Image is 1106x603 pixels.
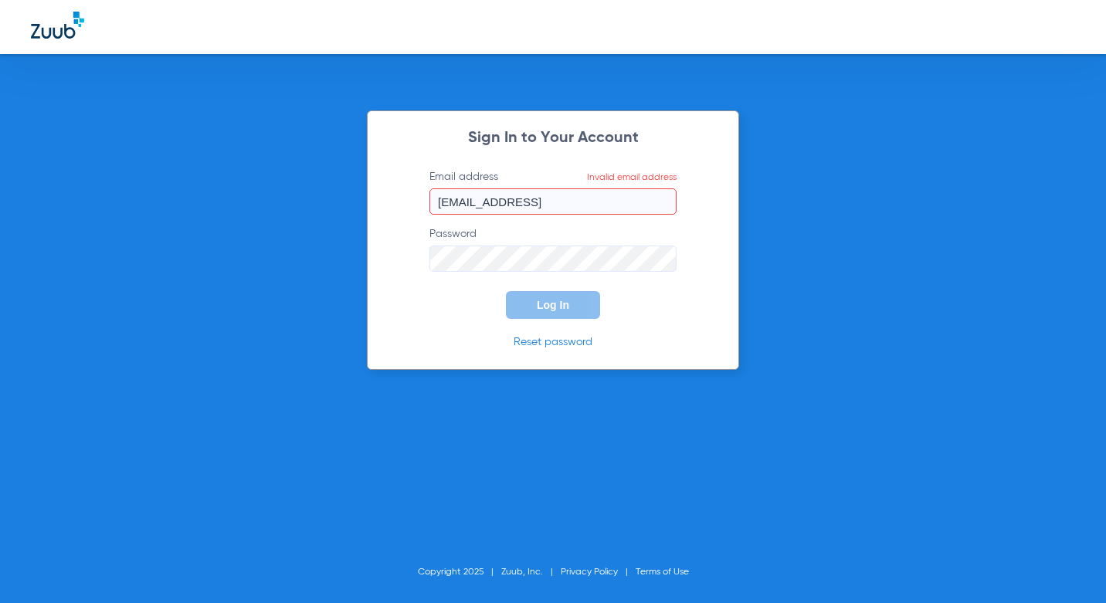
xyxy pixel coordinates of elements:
[429,226,677,272] label: Password
[636,567,689,577] a: Terms of Use
[429,169,677,215] label: Email address
[501,564,561,580] li: Zuub, Inc.
[514,337,592,347] a: Reset password
[418,564,501,580] li: Copyright 2025
[587,173,677,182] span: Invalid email address
[506,291,600,319] button: Log In
[406,130,700,146] h2: Sign In to Your Account
[561,567,618,577] a: Privacy Policy
[31,12,84,39] img: Zuub Logo
[429,188,677,215] input: Email addressInvalid email address
[429,246,677,272] input: Password
[537,299,569,311] span: Log In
